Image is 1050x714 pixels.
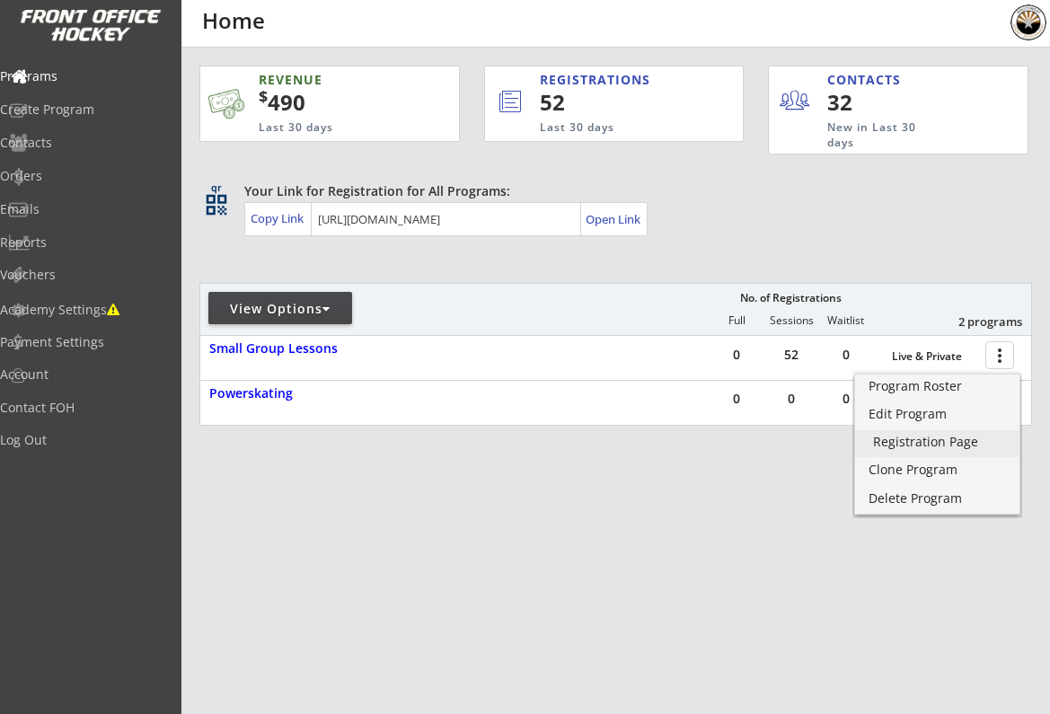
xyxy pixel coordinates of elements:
[259,120,385,136] div: Last 30 days
[710,348,763,361] div: 0
[259,71,385,89] div: REVENUE
[985,341,1014,369] button: more_vert
[259,87,402,118] div: 490
[869,492,1006,505] div: Delete Program
[251,210,307,226] div: Copy Link
[764,392,818,405] div: 0
[244,182,976,200] div: Your Link for Registration for All Programs:
[855,402,1019,429] a: Edit Program
[209,386,490,401] div: Powerskating
[710,314,763,327] div: Full
[827,87,938,118] div: 32
[209,341,490,357] div: Small Group Lessons
[869,463,1006,476] div: Clone Program
[710,392,763,405] div: 0
[735,292,846,304] div: No. of Registrations
[929,313,1022,330] div: 2 programs
[586,212,642,227] div: Open Link
[855,375,1019,401] a: Program Roster
[819,392,873,405] div: 0
[208,300,352,318] div: View Options
[764,314,818,327] div: Sessions
[586,207,642,232] a: Open Link
[873,436,1001,448] div: Registration Page
[764,348,818,361] div: 52
[819,348,873,361] div: 0
[827,120,944,151] div: New in Last 30 days
[205,182,226,194] div: qr
[869,380,1006,392] div: Program Roster
[540,120,670,136] div: Last 30 days
[540,71,671,89] div: REGISTRATIONS
[540,87,684,118] div: 52
[203,191,230,218] button: qr_code
[818,314,872,327] div: Waitlist
[892,350,976,363] div: Live & Private
[869,408,1006,420] div: Edit Program
[827,71,909,89] div: CONTACTS
[259,85,268,107] sup: $
[855,430,1019,457] a: Registration Page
